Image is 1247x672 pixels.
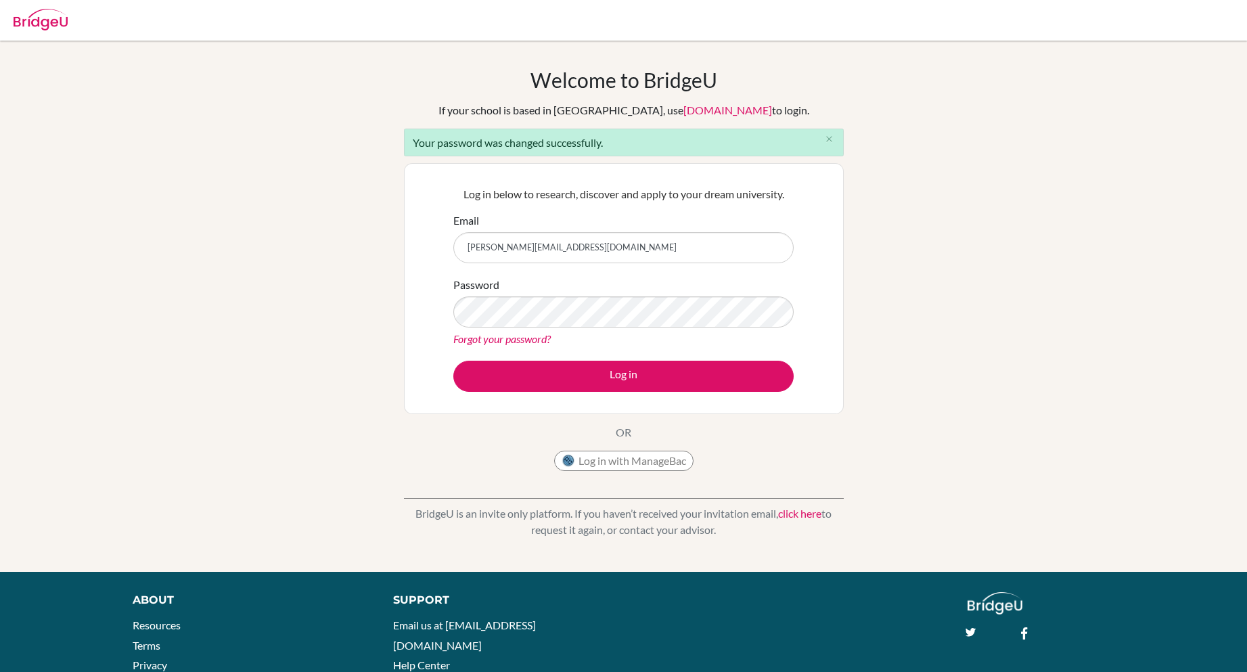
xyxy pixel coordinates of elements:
a: [DOMAIN_NAME] [683,104,772,116]
div: If your school is based in [GEOGRAPHIC_DATA], use to login. [438,102,809,118]
p: Log in below to research, discover and apply to your dream university. [453,186,794,202]
a: Forgot your password? [453,332,551,345]
div: Support [393,592,608,608]
a: click here [778,507,821,520]
button: Log in with ManageBac [554,451,694,471]
i: close [824,134,834,144]
a: Help Center [393,658,450,671]
a: Email us at [EMAIL_ADDRESS][DOMAIN_NAME] [393,619,536,652]
a: Resources [133,619,181,631]
label: Email [453,212,479,229]
a: Privacy [133,658,167,671]
button: Close [816,129,843,150]
img: Bridge-U [14,9,68,30]
p: OR [616,424,631,441]
label: Password [453,277,499,293]
img: logo_white@2x-f4f0deed5e89b7ecb1c2cc34c3e3d731f90f0f143d5ea2071677605dd97b5244.png [968,592,1022,614]
div: Your password was changed successfully. [404,129,844,156]
button: Log in [453,361,794,392]
div: About [133,592,363,608]
a: Terms [133,639,160,652]
h1: Welcome to BridgeU [530,68,717,92]
p: BridgeU is an invite only platform. If you haven’t received your invitation email, to request it ... [404,506,844,538]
